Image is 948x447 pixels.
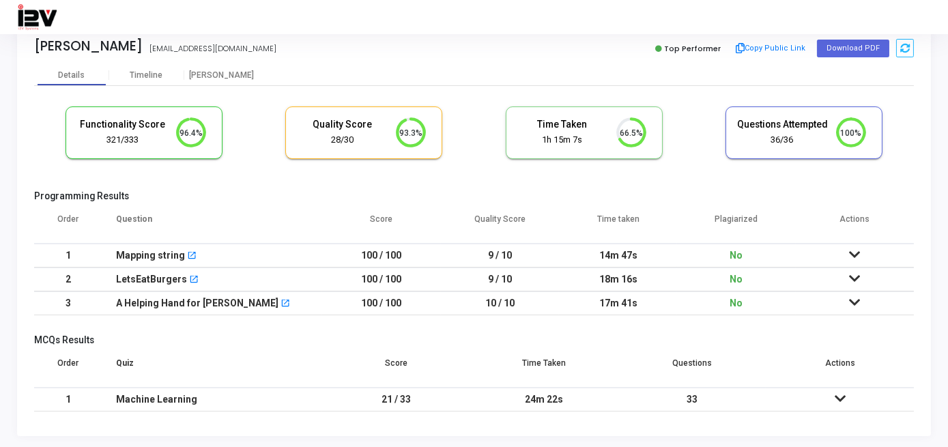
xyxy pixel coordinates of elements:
h5: Functionality Score [76,119,168,130]
td: 33 [618,388,766,412]
th: Time Taken [470,349,618,388]
span: Top Performer [664,43,721,54]
td: 3 [34,291,102,315]
div: 24m 22s [484,388,605,411]
div: 28/30 [296,134,388,147]
th: Score [322,349,470,388]
th: Score [322,205,440,244]
td: 9 / 10 [441,268,559,291]
td: 18m 16s [559,268,677,291]
div: Mapping string [116,244,185,267]
div: [EMAIL_ADDRESS][DOMAIN_NAME] [149,43,276,55]
div: LetsEatBurgers [116,268,187,291]
td: 10 / 10 [441,291,559,315]
th: Order [34,205,102,244]
mat-icon: open_in_new [189,276,199,285]
span: No [730,250,743,261]
th: Quality Score [441,205,559,244]
td: 100 / 100 [322,244,440,268]
mat-icon: open_in_new [187,252,197,261]
div: [PERSON_NAME] [184,70,259,81]
div: Timeline [130,70,163,81]
h5: Programming Results [34,190,914,202]
mat-icon: open_in_new [281,300,290,309]
th: Order [34,349,102,388]
td: 17m 41s [559,291,677,315]
td: 100 / 100 [322,268,440,291]
th: Question [102,205,322,244]
span: No [730,298,743,308]
div: Machine Learning [116,388,308,411]
span: No [730,274,743,285]
div: Details [58,70,85,81]
td: 100 / 100 [322,291,440,315]
img: logo [17,3,57,31]
td: 1 [34,244,102,268]
div: A Helping Hand for [PERSON_NAME] [116,292,278,315]
th: Actions [766,349,914,388]
button: Download PDF [817,40,889,57]
th: Plagiarized [677,205,795,244]
div: [PERSON_NAME] [34,38,143,54]
td: 21 / 33 [322,388,470,412]
td: 2 [34,268,102,291]
h5: Time Taken [517,119,608,130]
div: 36/36 [736,134,828,147]
h5: Questions Attempted [736,119,828,130]
th: Questions [618,349,766,388]
div: 1h 15m 7s [517,134,608,147]
th: Time taken [559,205,677,244]
td: 14m 47s [559,244,677,268]
div: 321/333 [76,134,168,147]
td: 9 / 10 [441,244,559,268]
h5: MCQs Results [34,334,914,346]
th: Actions [796,205,914,244]
th: Quiz [102,349,322,388]
td: 1 [34,388,102,412]
h5: Quality Score [296,119,388,130]
button: Copy Public Link [732,38,810,59]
